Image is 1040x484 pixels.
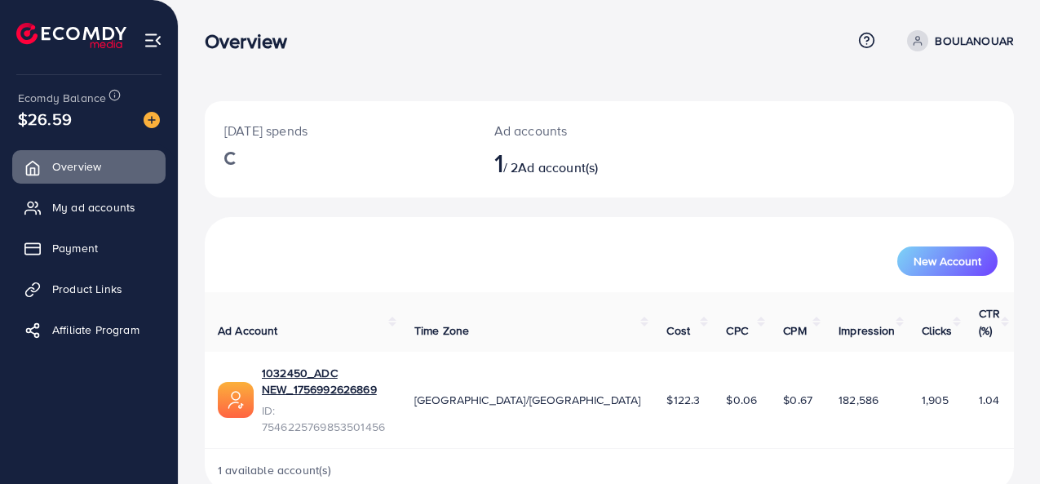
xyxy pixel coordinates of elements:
[935,31,1014,51] p: BOULANOUAR
[52,240,98,256] span: Payment
[494,121,657,140] p: Ad accounts
[922,392,949,408] span: 1,905
[922,322,953,339] span: Clicks
[12,150,166,183] a: Overview
[12,191,166,224] a: My ad accounts
[897,246,998,276] button: New Account
[205,29,300,53] h3: Overview
[18,107,72,131] span: $26.59
[144,31,162,50] img: menu
[901,30,1014,51] a: BOULANOUAR
[52,199,135,215] span: My ad accounts
[52,158,101,175] span: Overview
[979,305,1000,338] span: CTR (%)
[839,392,878,408] span: 182,586
[262,365,388,398] a: 1032450_ADC NEW_1756992626869
[494,144,503,181] span: 1
[494,147,657,178] h2: / 2
[914,255,981,267] span: New Account
[52,322,139,338] span: Affiliate Program
[218,382,254,418] img: ic-ads-acc.e4c84228.svg
[414,392,641,408] span: [GEOGRAPHIC_DATA]/[GEOGRAPHIC_DATA]
[218,322,278,339] span: Ad Account
[979,392,1000,408] span: 1.04
[726,392,757,408] span: $0.06
[783,322,806,339] span: CPM
[52,281,122,297] span: Product Links
[18,90,106,106] span: Ecomdy Balance
[414,322,469,339] span: Time Zone
[518,158,598,176] span: Ad account(s)
[144,112,160,128] img: image
[666,392,700,408] span: $122.3
[726,322,747,339] span: CPC
[12,232,166,264] a: Payment
[12,273,166,305] a: Product Links
[12,313,166,346] a: Affiliate Program
[218,462,332,478] span: 1 available account(s)
[16,23,126,48] img: logo
[783,392,812,408] span: $0.67
[224,121,455,140] p: [DATE] spends
[262,402,388,436] span: ID: 7546225769853501456
[839,322,896,339] span: Impression
[666,322,690,339] span: Cost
